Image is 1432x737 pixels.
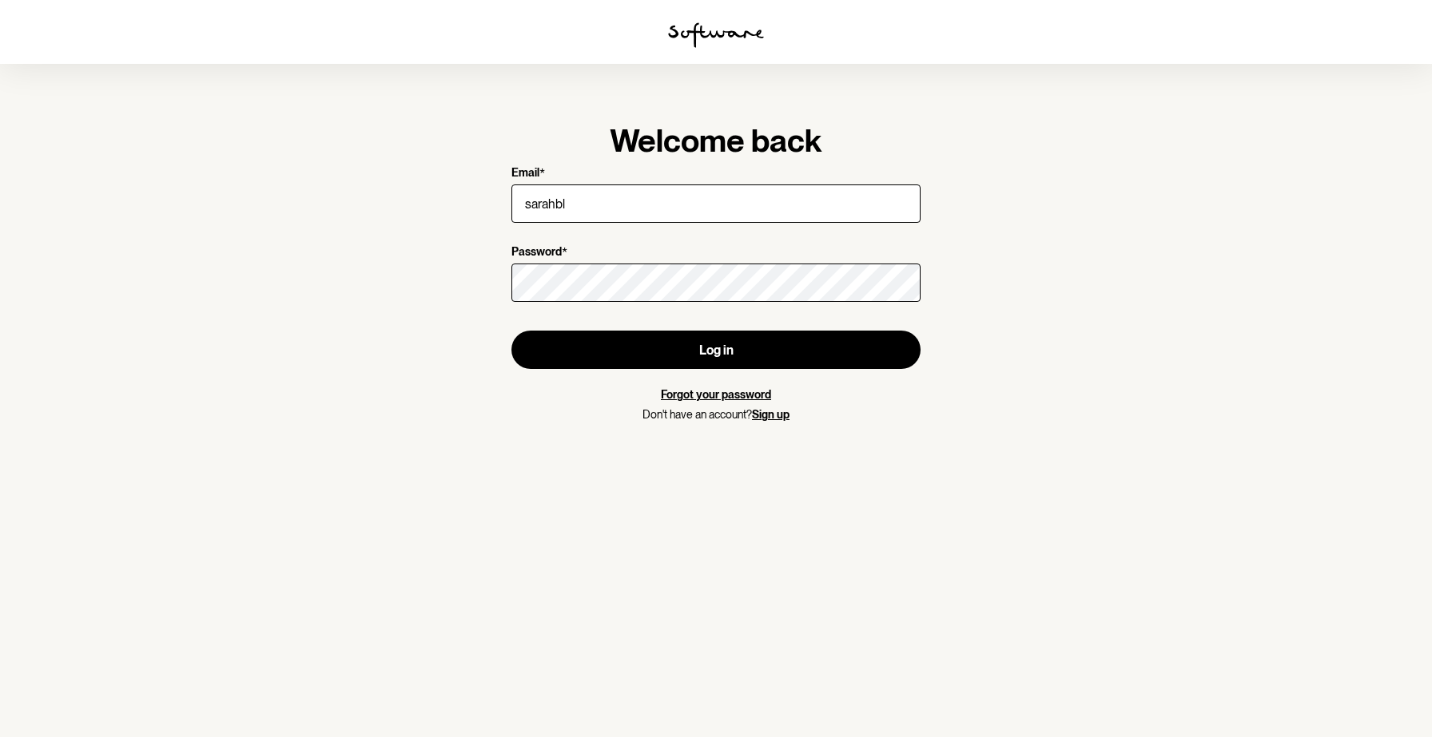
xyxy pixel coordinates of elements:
p: Email [511,166,539,181]
button: Log in [511,331,921,369]
p: Password [511,245,562,260]
img: software logo [668,22,764,48]
h1: Welcome back [511,121,921,160]
p: Don't have an account? [511,408,921,422]
a: Sign up [752,408,790,421]
a: Forgot your password [661,388,771,401]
